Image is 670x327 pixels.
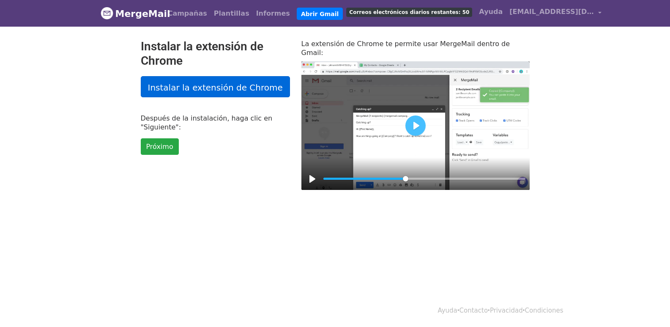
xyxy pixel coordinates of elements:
[301,10,339,17] font: Abrir Gmail
[115,8,170,19] font: MergeMail
[523,307,525,314] font: ·
[509,8,641,16] font: [EMAIL_ADDRESS][DOMAIN_NAME]
[211,5,253,22] a: Plantillas
[405,115,426,136] button: Jugar
[506,3,605,23] a: [EMAIL_ADDRESS][DOMAIN_NAME]
[297,8,343,20] a: Abrir Gmail
[301,40,510,57] font: La extensión de Chrome te permite usar MergeMail dentro de Gmail:
[256,9,290,17] font: Informes
[438,307,457,314] a: Ayuda
[343,3,476,20] a: Correos electrónicos diarios restantes: 50
[349,9,469,15] font: Correos electrónicos diarios restantes: 50
[628,286,670,327] iframe: Widget de chat
[476,3,506,20] a: Ayuda
[101,7,113,19] img: Logotipo de MergeMail
[459,307,488,314] a: Contacto
[457,307,459,314] font: ·
[141,76,290,97] a: Instalar la extensión de Chrome
[479,8,503,16] font: Ayuda
[146,143,173,151] font: Próximo
[488,307,490,314] font: ·
[141,138,179,155] a: Próximo
[306,172,319,186] button: Jugar
[101,5,158,22] a: MergeMail
[164,5,211,22] a: Campañas
[525,307,563,314] a: Condiciones
[214,9,249,17] font: Plantillas
[323,175,525,183] input: Buscar
[141,114,273,131] font: Después de la instalación, haga clic en "Siguiente":
[168,9,207,17] font: Campañas
[148,82,283,92] font: Instalar la extensión de Chrome
[490,307,523,314] a: Privacidad
[141,39,263,68] font: Instalar la extensión de Chrome
[253,5,293,22] a: Informes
